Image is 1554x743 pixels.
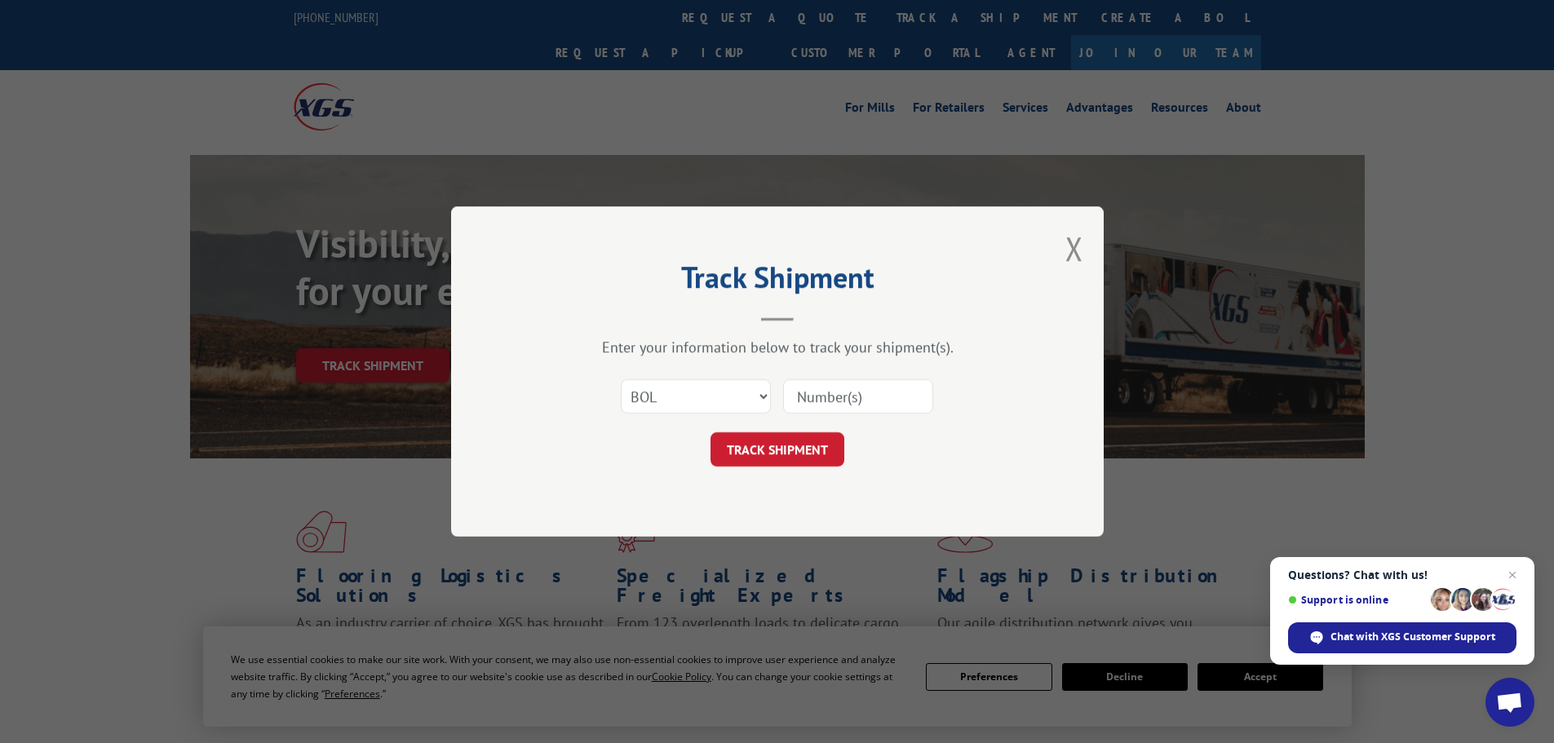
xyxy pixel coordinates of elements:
[1288,622,1516,653] span: Chat with XGS Customer Support
[1288,594,1425,606] span: Support is online
[533,338,1022,356] div: Enter your information below to track your shipment(s).
[711,432,844,467] button: TRACK SHIPMENT
[1485,678,1534,727] a: Open chat
[1330,630,1495,644] span: Chat with XGS Customer Support
[1288,568,1516,582] span: Questions? Chat with us!
[783,379,933,414] input: Number(s)
[533,266,1022,297] h2: Track Shipment
[1065,227,1083,270] button: Close modal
